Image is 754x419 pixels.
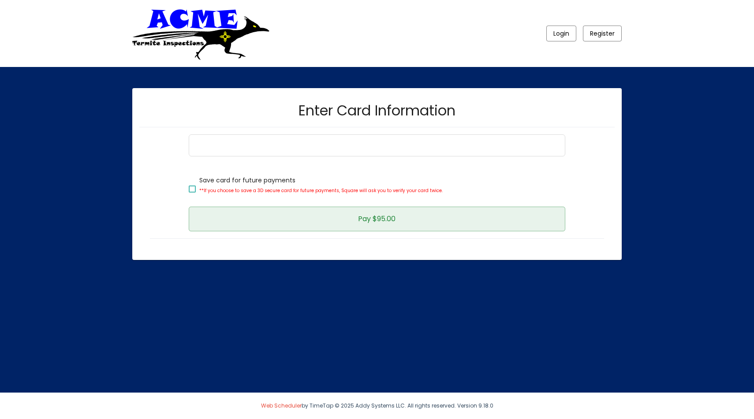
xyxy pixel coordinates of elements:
p: **If you choose to save a 3D secure card for future payments, Square will ask you to verify your ... [199,185,443,196]
button: Register [583,26,622,41]
span: Login [553,29,569,38]
div: by TimeTap © 2025 Addy Systems LLC. All rights reserved. Version 9.18.0 [126,393,628,419]
iframe: To enrich screen reader interactions, please activate Accessibility in Grammarly extension settings [189,135,564,156]
a: Web Scheduler [261,402,302,409]
span: Register [590,29,615,38]
button: Pay $95.00 [189,207,565,231]
span: Pay $95.00 [358,214,396,224]
button: Login [546,26,576,41]
h2: Enter Card Information [299,104,455,118]
span: Save card for future payments [199,175,443,203]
